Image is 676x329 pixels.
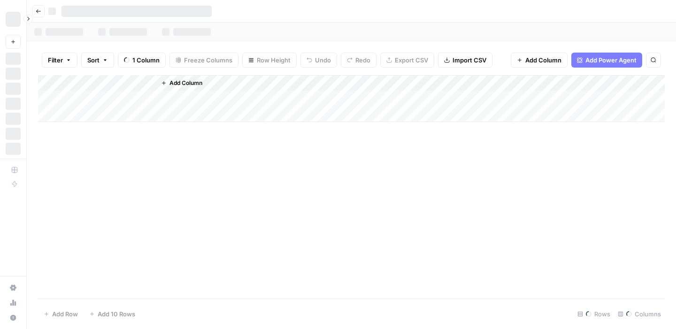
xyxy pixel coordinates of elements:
span: 1 Column [132,55,160,65]
button: Help + Support [6,310,21,325]
span: Filter [48,55,63,65]
div: Columns [614,306,665,321]
button: Add Row [38,306,84,321]
button: Redo [341,53,376,68]
a: Usage [6,295,21,310]
button: Import CSV [438,53,492,68]
button: Filter [42,53,77,68]
button: Freeze Columns [169,53,238,68]
span: Sort [87,55,100,65]
span: Add Column [525,55,561,65]
span: Row Height [257,55,291,65]
span: Add Power Agent [585,55,637,65]
span: Add Column [169,79,202,87]
button: Add 10 Rows [84,306,141,321]
span: Import CSV [453,55,486,65]
button: Add Column [511,53,568,68]
button: Export CSV [380,53,434,68]
a: Settings [6,280,21,295]
button: Undo [300,53,337,68]
div: Rows [574,306,614,321]
span: Redo [355,55,370,65]
span: Add 10 Rows [98,309,135,319]
span: Freeze Columns [184,55,232,65]
span: Add Row [52,309,78,319]
button: 1 Column [118,53,166,68]
button: Add Power Agent [571,53,642,68]
button: Row Height [242,53,297,68]
span: Undo [315,55,331,65]
span: Export CSV [395,55,428,65]
button: Add Column [157,77,206,89]
button: Sort [81,53,114,68]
